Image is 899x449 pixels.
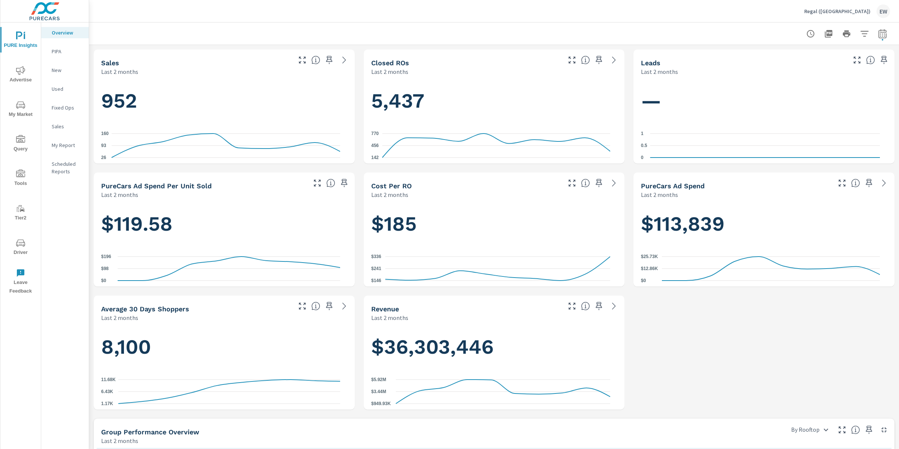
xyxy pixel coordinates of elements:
[101,211,347,237] h1: $119.58
[101,155,106,160] text: 26
[787,423,833,436] div: By Rooftop
[101,389,113,394] text: 6.43K
[566,177,578,189] button: Make Fullscreen
[101,190,138,199] p: Last 2 months
[641,155,644,160] text: 0
[52,66,83,74] p: New
[839,26,854,41] button: Print Report
[52,141,83,149] p: My Report
[836,177,848,189] button: Make Fullscreen
[863,424,875,436] span: Save this to your personalized report
[851,425,860,434] span: Understand group performance broken down by various segments. Use the dropdown in the upper right...
[371,59,409,67] h5: Closed ROs
[566,300,578,312] button: Make Fullscreen
[52,123,83,130] p: Sales
[371,211,617,237] h1: $185
[641,266,658,271] text: $12.86K
[593,300,605,312] span: Save this to your personalized report
[608,54,620,66] a: See more details in report
[851,179,860,188] span: Total cost of media for all PureCars channels for the selected dealership group over the selected...
[371,401,391,406] text: $949.93K
[371,143,379,148] text: 456
[52,85,83,93] p: Used
[41,65,89,76] div: New
[338,300,350,312] a: See more details in report
[296,300,308,312] button: Make Fullscreen
[581,179,590,188] span: Average cost incurred by the dealership from each Repair Order closed over the selected date rang...
[3,135,39,153] span: Query
[52,160,83,175] p: Scheduled Reports
[311,56,320,65] span: Number of vehicles sold by the dealership over the selected date range. [Source: This data is sou...
[41,158,89,177] div: Scheduled Reports
[52,29,83,36] p: Overview
[52,48,83,55] p: PIPA
[311,302,320,311] span: A rolling 30 day total of daily Shoppers on the dealership website, averaged over the selected da...
[101,67,138,76] p: Last 2 months
[878,177,890,189] a: See more details in report
[371,155,379,160] text: 142
[101,436,138,445] p: Last 2 months
[371,389,386,394] text: $3.44M
[371,305,399,313] h5: Revenue
[641,182,705,190] h5: PureCars Ad Spend
[3,269,39,296] span: Leave Feedback
[875,26,890,41] button: Select Date Range
[371,313,408,322] p: Last 2 months
[101,88,347,114] h1: 952
[41,46,89,57] div: PIPA
[101,278,106,283] text: $0
[878,424,890,436] button: Minimize Widget
[101,254,111,259] text: $196
[0,23,41,299] div: nav menu
[371,266,381,271] text: $241
[371,131,379,136] text: 770
[641,190,678,199] p: Last 2 months
[371,377,386,382] text: $5.92M
[641,254,658,259] text: $25.73K
[836,424,848,436] button: Make Fullscreen
[804,8,871,15] p: Regal ([GEOGRAPHIC_DATA])
[101,131,109,136] text: 160
[608,300,620,312] a: See more details in report
[641,211,887,237] h1: $113,839
[101,143,106,148] text: 93
[593,177,605,189] span: Save this to your personalized report
[851,54,863,66] button: Make Fullscreen
[101,334,347,360] h1: 8,100
[3,66,39,84] span: Advertise
[338,54,350,66] a: See more details in report
[101,182,212,190] h5: PureCars Ad Spend Per Unit Sold
[41,140,89,151] div: My Report
[371,182,412,190] h5: Cost per RO
[41,83,89,95] div: Used
[323,300,335,312] span: Save this to your personalized report
[371,278,381,283] text: $146
[641,143,647,148] text: 0.5
[101,401,113,406] text: 1.17K
[877,5,890,18] div: EW
[641,278,646,283] text: $0
[3,101,39,119] span: My Market
[371,67,408,76] p: Last 2 months
[641,131,644,136] text: 1
[101,305,189,313] h5: Average 30 Days Shoppers
[371,88,617,114] h1: 5,437
[371,190,408,199] p: Last 2 months
[863,177,875,189] span: Save this to your personalized report
[581,302,590,311] span: Total sales revenue over the selected date range. [Source: This data is sourced from the dealer’s...
[371,334,617,360] h1: $36,303,446
[857,26,872,41] button: Apply Filters
[41,102,89,113] div: Fixed Ops
[101,313,138,322] p: Last 2 months
[641,67,678,76] p: Last 2 months
[101,428,199,436] h5: Group Performance Overview
[3,32,39,50] span: PURE Insights
[41,27,89,38] div: Overview
[3,170,39,188] span: Tools
[821,26,836,41] button: "Export Report to PDF"
[41,121,89,132] div: Sales
[3,204,39,222] span: Tier2
[593,54,605,66] span: Save this to your personalized report
[566,54,578,66] button: Make Fullscreen
[101,59,119,67] h5: Sales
